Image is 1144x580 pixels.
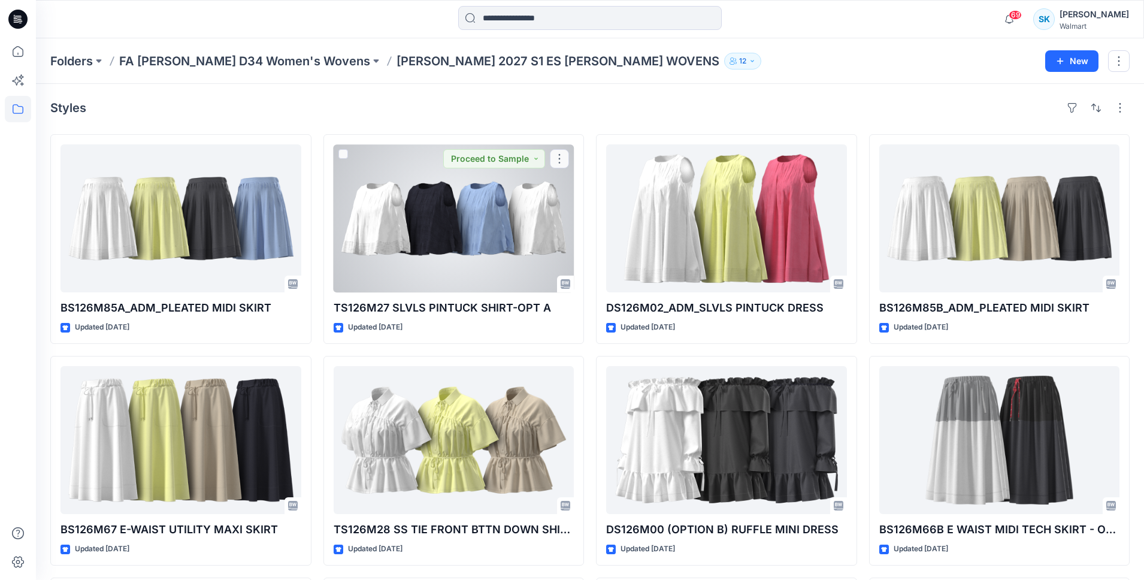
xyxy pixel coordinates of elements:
a: Folders [50,53,93,70]
p: 12 [739,55,746,68]
div: [PERSON_NAME] [1060,7,1129,22]
button: New [1045,50,1098,72]
a: TS126M27 SLVLS PINTUCK SHIRT-OPT A [334,144,574,292]
a: BS126M67 E-WAIST UTILITY MAXI SKIRT [60,366,301,514]
a: BS126M85B_ADM_PLEATED MIDI SKIRT [879,144,1120,292]
p: Updated [DATE] [75,321,129,334]
div: Walmart [1060,22,1129,31]
p: Updated [DATE] [894,321,948,334]
p: Updated [DATE] [348,321,402,334]
p: Updated [DATE] [75,543,129,555]
p: BS126M67 E-WAIST UTILITY MAXI SKIRT [60,521,301,538]
a: DS126M00 (OPTION B) RUFFLE MINI DRESS [606,366,847,514]
a: DS126M02_ADM_SLVLS PINTUCK DRESS [606,144,847,292]
div: SK [1033,8,1055,30]
p: Updated [DATE] [621,321,675,334]
h4: Styles [50,101,86,115]
p: Updated [DATE] [621,543,675,555]
span: 69 [1009,10,1022,20]
p: Updated [DATE] [894,543,948,555]
p: TS126M27 SLVLS PINTUCK SHIRT-OPT A [334,300,574,316]
button: 12 [724,53,761,70]
p: TS126M28 SS TIE FRONT BTTN DOWN SHIRT [334,521,574,538]
a: TS126M28 SS TIE FRONT BTTN DOWN SHIRT [334,366,574,514]
p: BS126M85B_ADM_PLEATED MIDI SKIRT [879,300,1120,316]
a: FA [PERSON_NAME] D34 Women's Wovens [119,53,370,70]
p: [PERSON_NAME] 2027 S1 ES [PERSON_NAME] WOVENS [397,53,719,70]
a: BS126M85A_ADM_PLEATED MIDI SKIRT [60,144,301,292]
p: DS126M02_ADM_SLVLS PINTUCK DRESS [606,300,847,316]
p: BS126M85A_ADM_PLEATED MIDI SKIRT [60,300,301,316]
a: BS126M66B E WAIST MIDI TECH SKIRT - OPT B [879,366,1120,514]
p: BS126M66B E WAIST MIDI TECH SKIRT - OPT B [879,521,1120,538]
p: Updated [DATE] [348,543,402,555]
p: DS126M00 (OPTION B) RUFFLE MINI DRESS [606,521,847,538]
